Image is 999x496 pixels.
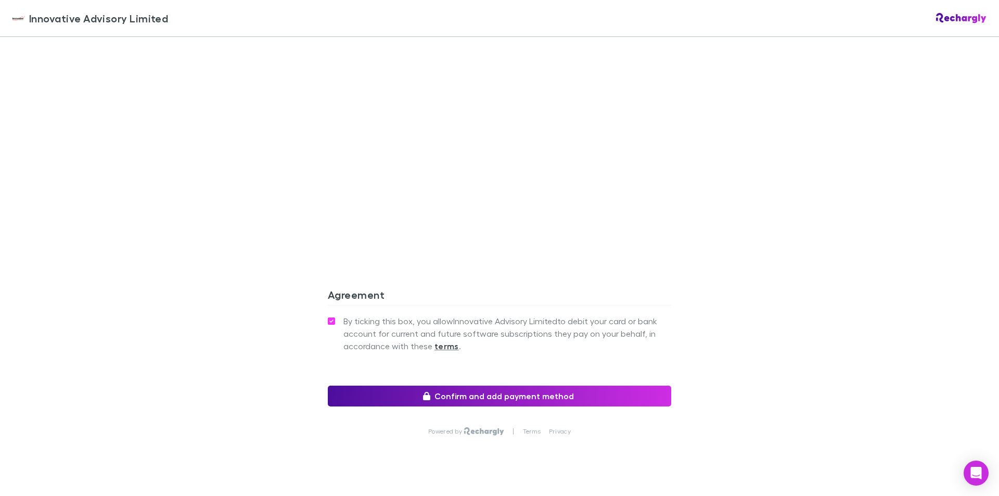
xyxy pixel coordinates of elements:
[343,315,671,352] span: By ticking this box, you allow Innovative Advisory Limited to debit your card or bank account for...
[464,427,504,436] img: Rechargly Logo
[936,13,987,23] img: Rechargly Logo
[428,427,464,436] p: Powered by
[29,10,168,26] span: Innovative Advisory Limited
[326,1,673,240] iframe: Secure address input frame
[328,386,671,406] button: Confirm and add payment method
[434,341,459,351] strong: terms
[549,427,571,436] a: Privacy
[964,461,989,486] div: Open Intercom Messenger
[328,288,671,305] h3: Agreement
[513,427,514,436] p: |
[523,427,541,436] a: Terms
[12,12,25,24] img: Innovative Advisory Limited's Logo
